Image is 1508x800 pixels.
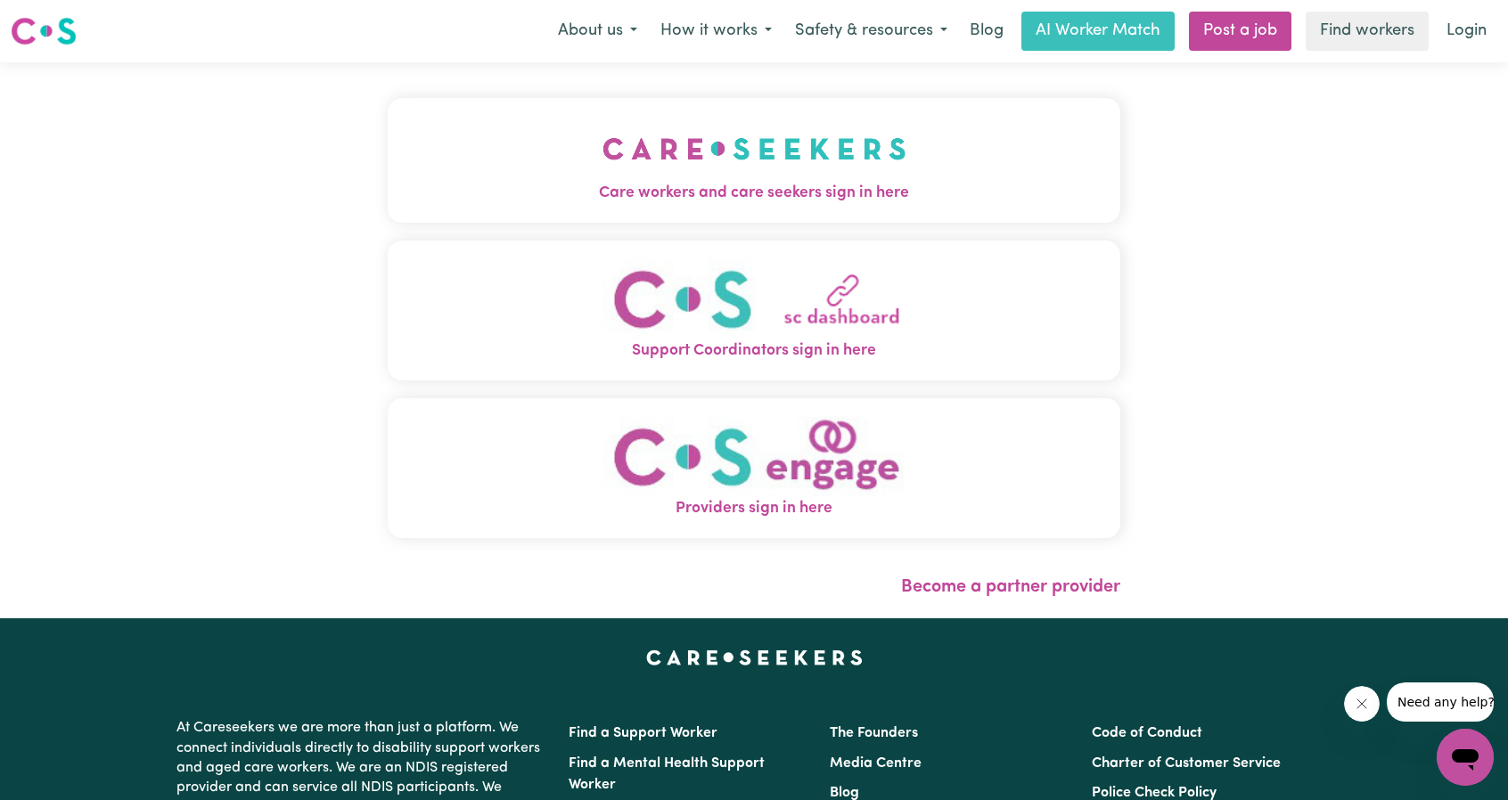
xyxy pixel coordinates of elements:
[1189,12,1291,51] a: Post a job
[546,12,649,50] button: About us
[1306,12,1429,51] a: Find workers
[569,726,717,740] a: Find a Support Worker
[959,12,1014,51] a: Blog
[830,786,859,800] a: Blog
[1021,12,1175,51] a: AI Worker Match
[830,756,922,771] a: Media Centre
[11,12,108,27] span: Need any help?
[388,182,1120,205] span: Care workers and care seekers sign in here
[11,15,77,47] img: Careseekers logo
[1092,726,1202,740] a: Code of Conduct
[569,756,765,792] a: Find a Mental Health Support Worker
[11,11,77,52] a: Careseekers logo
[388,98,1120,223] button: Care workers and care seekers sign in here
[1092,786,1217,800] a: Police Check Policy
[388,398,1120,538] button: Providers sign in here
[646,650,863,665] a: Careseekers home page
[1344,686,1380,722] iframe: Close message
[1436,12,1497,51] a: Login
[783,12,959,50] button: Safety & resources
[1387,682,1494,722] iframe: Message from company
[830,726,918,740] a: The Founders
[388,497,1120,520] span: Providers sign in here
[1437,729,1494,786] iframe: Button to launch messaging window
[1092,756,1281,771] a: Charter of Customer Service
[388,241,1120,380] button: Support Coordinators sign in here
[649,12,783,50] button: How it works
[388,339,1120,363] span: Support Coordinators sign in here
[901,578,1120,596] a: Become a partner provider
